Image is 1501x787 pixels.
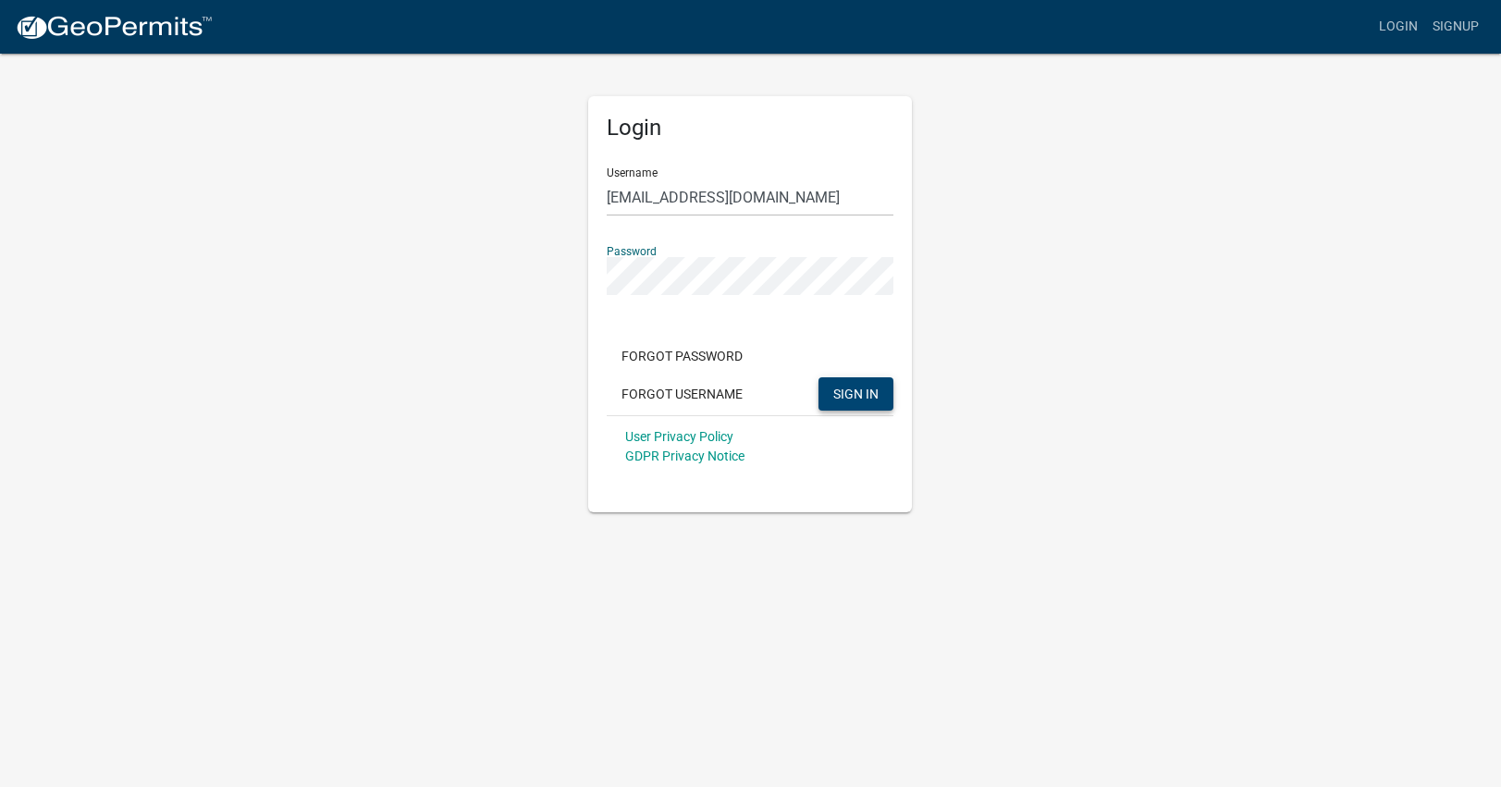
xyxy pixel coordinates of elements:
[607,115,893,141] h5: Login
[625,429,733,444] a: User Privacy Policy
[1425,9,1486,44] a: Signup
[818,377,893,411] button: SIGN IN
[625,449,744,463] a: GDPR Privacy Notice
[607,339,757,373] button: Forgot Password
[607,377,757,411] button: Forgot Username
[1372,9,1425,44] a: Login
[833,386,879,400] span: SIGN IN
